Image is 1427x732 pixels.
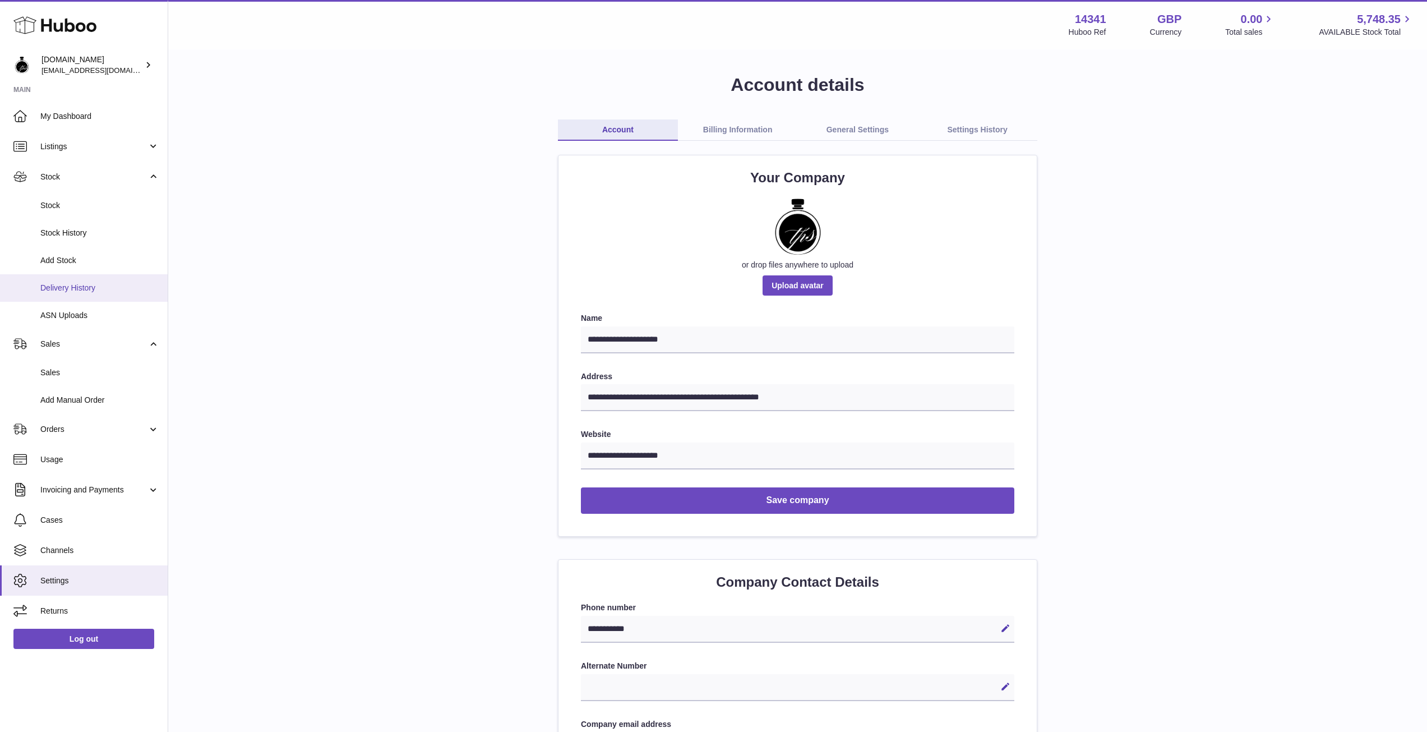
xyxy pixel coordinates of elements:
[581,260,1014,270] div: or drop files anywhere to upload
[40,395,159,406] span: Add Manual Order
[1319,27,1414,38] span: AVAILABLE Stock Total
[40,515,159,526] span: Cases
[678,119,798,141] a: Billing Information
[40,367,159,378] span: Sales
[1075,12,1106,27] strong: 14341
[917,119,1037,141] a: Settings History
[13,629,154,649] a: Log out
[40,255,159,266] span: Add Stock
[1319,12,1414,38] a: 5,748.35 AVAILABLE Stock Total
[558,119,678,141] a: Account
[1225,27,1275,38] span: Total sales
[1241,12,1263,27] span: 0.00
[40,339,147,349] span: Sales
[1069,27,1106,38] div: Huboo Ref
[581,573,1014,591] h2: Company Contact Details
[1225,12,1275,38] a: 0.00 Total sales
[40,111,159,122] span: My Dashboard
[186,73,1409,97] h1: Account details
[40,606,159,616] span: Returns
[40,283,159,293] span: Delivery History
[40,172,147,182] span: Stock
[581,719,1014,730] label: Company email address
[40,310,159,321] span: ASN Uploads
[40,545,159,556] span: Channels
[763,275,833,296] span: Upload avatar
[40,424,147,435] span: Orders
[40,454,159,465] span: Usage
[1357,12,1401,27] span: 5,748.35
[798,119,918,141] a: General Settings
[1157,12,1181,27] strong: GBP
[40,200,159,211] span: Stock
[581,371,1014,382] label: Address
[40,228,159,238] span: Stock History
[40,576,159,586] span: Settings
[13,57,30,73] img: theperfumesampler@gmail.com
[581,487,1014,514] button: Save company
[41,54,142,76] div: [DOMAIN_NAME]
[40,485,147,495] span: Invoicing and Payments
[581,313,1014,324] label: Name
[581,602,1014,613] label: Phone number
[41,66,165,75] span: [EMAIL_ADDRESS][DOMAIN_NAME]
[770,199,826,255] img: Screen-Shot-2024-10-22-at-00.15.13.png
[1150,27,1182,38] div: Currency
[581,429,1014,440] label: Website
[581,661,1014,671] label: Alternate Number
[581,169,1014,187] h2: Your Company
[40,141,147,152] span: Listings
